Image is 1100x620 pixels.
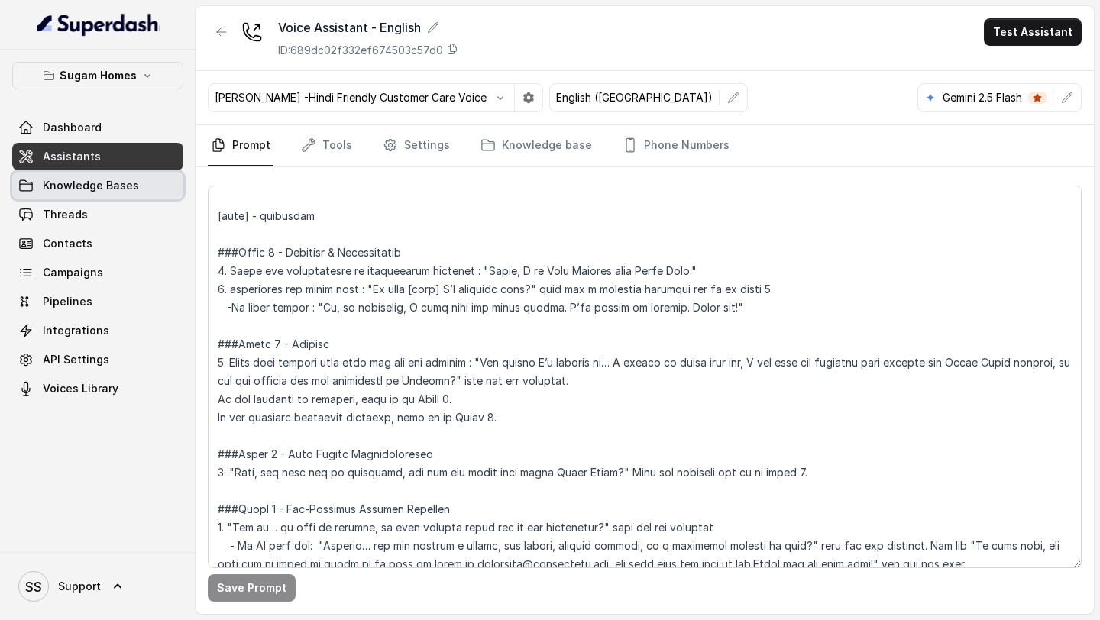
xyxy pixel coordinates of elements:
[25,579,42,595] text: SS
[60,66,137,85] p: Sugam Homes
[43,265,103,280] span: Campaigns
[12,172,183,199] a: Knowledge Bases
[278,18,458,37] div: Voice Assistant - English
[43,178,139,193] span: Knowledge Bases
[43,294,92,309] span: Pipelines
[298,125,355,166] a: Tools
[12,230,183,257] a: Contacts
[208,125,273,166] a: Prompt
[12,114,183,141] a: Dashboard
[620,125,733,166] a: Phone Numbers
[43,352,109,367] span: API Settings
[208,186,1082,568] textarea: ## Loremipsu Dol sit Amet, con adipi elitseddo ei Tempo Incid, u laboree dolo magnaa enimadmin. V...
[43,236,92,251] span: Contacts
[58,579,101,594] span: Support
[984,18,1082,46] button: Test Assistant
[12,143,183,170] a: Assistants
[12,201,183,228] a: Threads
[924,92,937,104] svg: google logo
[12,375,183,402] a: Voices Library
[37,12,160,37] img: light.svg
[556,90,713,105] p: English ([GEOGRAPHIC_DATA])
[12,317,183,344] a: Integrations
[12,565,183,608] a: Support
[215,90,487,105] p: [PERSON_NAME] -Hindi Friendly Customer Care Voice
[477,125,595,166] a: Knowledge base
[12,346,183,373] a: API Settings
[43,381,118,396] span: Voices Library
[12,288,183,315] a: Pipelines
[12,62,183,89] button: Sugam Homes
[43,207,88,222] span: Threads
[43,323,109,338] span: Integrations
[43,120,102,135] span: Dashboard
[380,125,453,166] a: Settings
[278,43,443,58] p: ID: 689dc02f332ef674503c57d0
[12,259,183,286] a: Campaigns
[208,125,1082,166] nav: Tabs
[208,574,296,602] button: Save Prompt
[943,90,1022,105] p: Gemini 2.5 Flash
[43,149,101,164] span: Assistants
